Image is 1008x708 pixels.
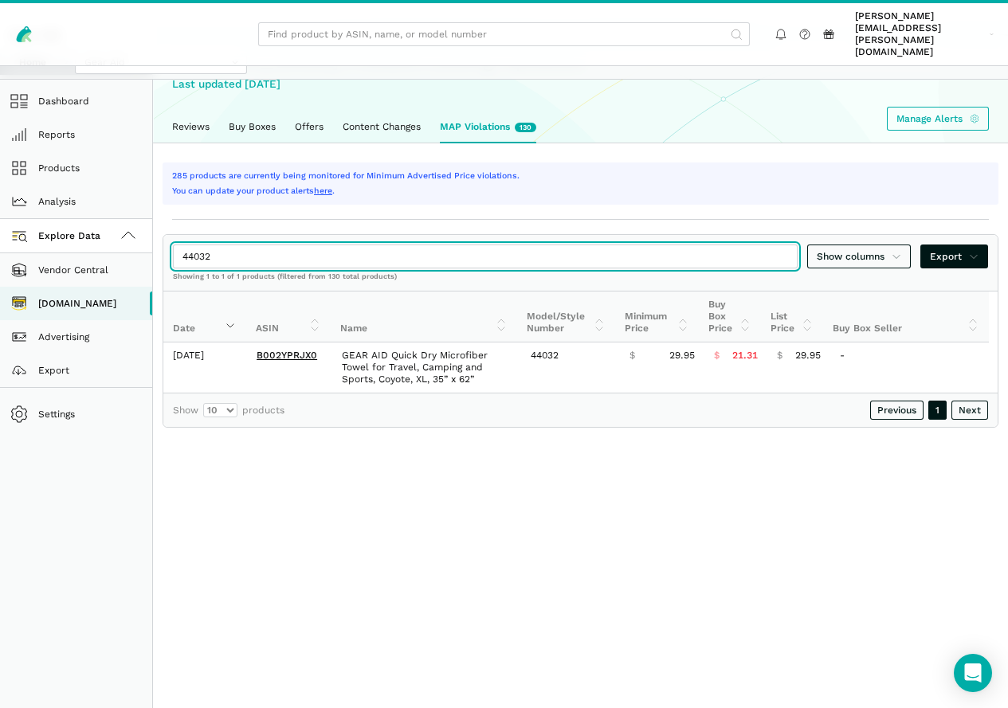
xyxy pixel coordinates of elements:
[887,107,989,131] a: Manage Alerts
[761,291,823,342] th: List Price: activate to sort column ascending
[920,244,988,268] a: Export
[517,291,615,342] th: Model/Style Number: activate to sort column ascending
[870,401,924,420] a: Previous
[714,350,720,362] span: $
[173,403,284,417] label: Show products
[777,350,782,362] span: $
[257,350,317,361] a: B002YPRJX0
[807,244,911,268] a: Show columns
[14,226,100,245] span: Explore Data
[928,401,947,420] a: 1
[699,291,761,342] th: Buy Box Price: activate to sort column ascending
[172,170,989,182] p: 285 products are currently being monitored for Minimum Advertised Price violations.
[830,342,998,393] td: -
[285,111,333,143] a: Offers
[823,291,989,342] th: Buy Box Seller: activate to sort column ascending
[331,291,517,342] th: Name: activate to sort column ascending
[732,350,758,362] span: 21.31
[521,342,620,393] td: 44032
[630,350,635,362] span: $
[219,111,285,143] a: Buy Boxes
[173,244,798,268] input: Search products...
[669,350,695,362] span: 29.95
[850,8,998,61] a: [PERSON_NAME][EMAIL_ADDRESS][PERSON_NAME][DOMAIN_NAME]
[930,249,979,264] span: Export
[795,350,821,362] span: 29.95
[203,403,237,417] select: Showproducts
[615,291,699,342] th: Minimum Price: activate to sort column ascending
[172,76,868,92] div: Last updated [DATE]
[515,123,536,132] span: Active MAP Violations
[430,111,546,143] a: MAP Violations130
[163,111,219,143] a: Reviews
[332,342,520,393] td: GEAR AID Quick Dry Microfiber Towel for Travel, Camping and Sports, Coyote, XL, 35” x 62”
[817,249,901,264] span: Show columns
[333,111,430,143] a: Content Changes
[855,10,985,58] span: [PERSON_NAME][EMAIL_ADDRESS][PERSON_NAME][DOMAIN_NAME]
[163,342,247,393] td: [DATE]
[314,186,332,196] a: here
[258,22,750,46] input: Find product by ASIN, name, or model number
[246,291,331,342] th: ASIN: activate to sort column ascending
[172,185,989,198] p: You can update your product alerts .
[163,272,998,291] div: Showing 1 to 1 of 1 products (filtered from 130 total products)
[163,291,246,342] th: Date: activate to sort column ascending
[954,654,992,692] div: Open Intercom Messenger
[951,401,988,420] a: Next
